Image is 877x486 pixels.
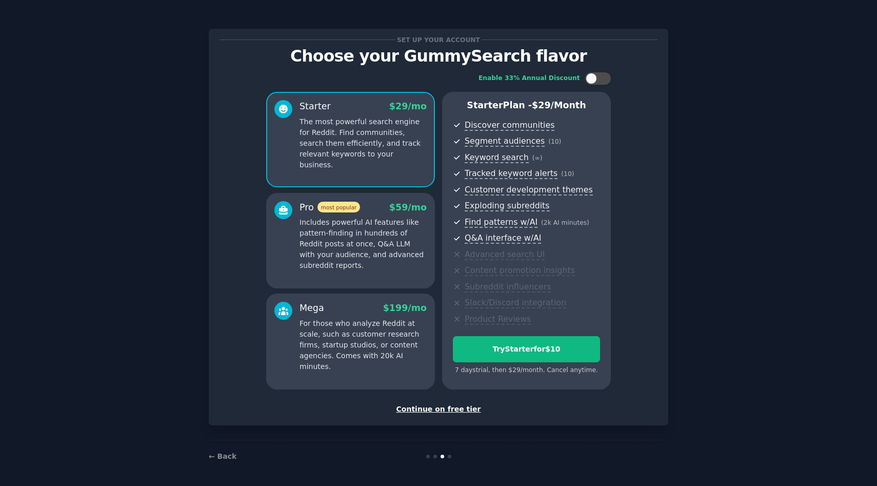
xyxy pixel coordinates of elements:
[548,138,561,145] span: ( 10 )
[532,154,543,162] span: ( ∞ )
[465,249,545,260] span: Advanced search UI
[561,170,574,178] span: ( 10 )
[465,282,551,293] span: Subreddit influencers
[465,201,549,211] span: Exploding subreddits
[317,202,361,212] span: most popular
[300,318,427,372] p: For those who analyze Reddit at scale, such as customer research firms, startup studios, or conte...
[389,101,427,111] span: $ 29 /mo
[465,168,557,179] span: Tracked keyword alerts
[479,74,580,83] div: Enable 33% Annual Discount
[383,303,427,313] span: $ 199 /mo
[532,100,586,110] span: $ 29 /month
[220,404,657,415] div: Continue on free tier
[465,217,537,228] span: Find patterns w/AI
[389,202,427,212] span: $ 59 /mo
[465,265,575,276] span: Content promotion insights
[209,452,236,460] a: ← Back
[465,152,529,163] span: Keyword search
[300,201,360,214] div: Pro
[541,219,589,226] span: ( 2k AI minutes )
[465,298,566,308] span: Slack/Discord integration
[465,314,531,325] span: Product Reviews
[300,302,324,315] div: Mega
[300,217,427,271] p: Includes powerful AI features like pattern-finding in hundreds of Reddit posts at once, Q&A LLM w...
[465,136,545,147] span: Segment audiences
[453,336,600,362] button: TryStarterfor$10
[453,99,600,112] p: Starter Plan -
[453,344,600,355] div: Try Starter for $10
[465,120,554,131] span: Discover communities
[300,100,331,113] div: Starter
[220,47,657,65] p: Choose your GummySearch flavor
[300,116,427,170] p: The most powerful search engine for Reddit. Find communities, search them efficiently, and track ...
[453,366,600,375] div: 7 days trial, then $ 29 /month . Cancel anytime.
[465,233,541,244] span: Q&A interface w/AI
[395,34,482,45] span: Set up your account
[465,185,593,196] span: Customer development themes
